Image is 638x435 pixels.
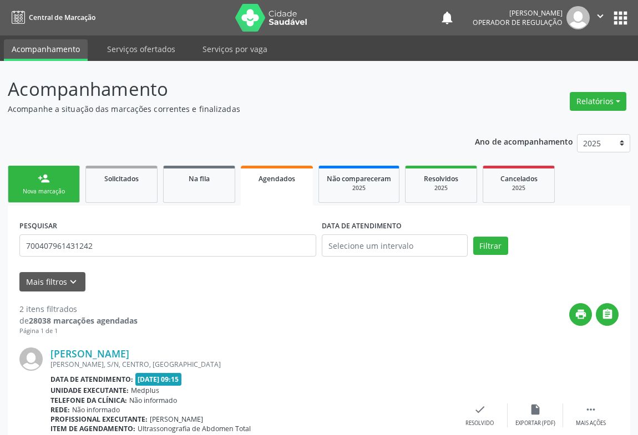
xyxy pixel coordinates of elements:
div: Exportar (PDF) [515,419,555,427]
span: Agendados [259,174,295,183]
button:  [590,6,611,29]
label: PESQUISAR [19,217,57,234]
i: check [474,403,486,416]
span: Central de Marcação [29,13,95,22]
span: Ultrassonografia de Abdomen Total [138,424,251,433]
b: Unidade executante: [50,386,129,395]
div: [PERSON_NAME] [473,8,563,18]
button: apps [611,8,630,28]
div: Mais ações [576,419,606,427]
button: Relatórios [570,92,626,111]
span: Na fila [189,174,210,183]
span: Solicitados [104,174,139,183]
p: Ano de acompanhamento [475,134,573,148]
b: Profissional executante: [50,414,148,424]
span: Operador de regulação [473,18,563,27]
input: Nome, CNS [19,234,316,257]
input: Selecione um intervalo [322,234,468,257]
i: keyboard_arrow_down [67,276,79,288]
a: [PERSON_NAME] [50,347,129,360]
button: Filtrar [473,237,508,255]
a: Acompanhamento [4,39,88,61]
span: Resolvidos [424,174,458,183]
i:  [601,308,614,320]
b: Item de agendamento: [50,424,135,433]
div: Resolvido [465,419,494,427]
b: Telefone da clínica: [50,396,127,405]
div: person_add [38,172,50,185]
button: Mais filtroskeyboard_arrow_down [19,272,85,291]
div: 2 itens filtrados [19,303,138,315]
i:  [585,403,597,416]
b: Data de atendimento: [50,375,133,384]
div: Nova marcação [16,187,72,196]
i: print [575,308,587,320]
div: [PERSON_NAME], S/N, CENTRO, [GEOGRAPHIC_DATA] [50,360,452,369]
img: img [566,6,590,29]
img: img [19,347,43,371]
div: 2025 [327,184,391,192]
p: Acompanhamento [8,75,443,103]
div: 2025 [413,184,469,192]
span: Cancelados [500,174,538,183]
i:  [594,10,606,22]
a: Serviços ofertados [99,39,183,59]
b: Rede: [50,405,70,414]
span: Não compareceram [327,174,391,183]
button: notifications [439,10,455,25]
p: Acompanhe a situação das marcações correntes e finalizadas [8,103,443,115]
strong: 28038 marcações agendadas [29,315,138,326]
a: Serviços por vaga [195,39,275,59]
span: [PERSON_NAME] [150,414,203,424]
button: print [569,303,592,326]
div: 2025 [491,184,546,192]
i: insert_drive_file [529,403,541,416]
span: Não informado [129,396,177,405]
span: Não informado [72,405,120,414]
span: [DATE] 09:15 [135,373,182,386]
div: de [19,315,138,326]
div: Página 1 de 1 [19,326,138,336]
label: DATA DE ATENDIMENTO [322,217,402,234]
span: Medplus [131,386,159,395]
a: Central de Marcação [8,8,95,27]
button:  [596,303,619,326]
